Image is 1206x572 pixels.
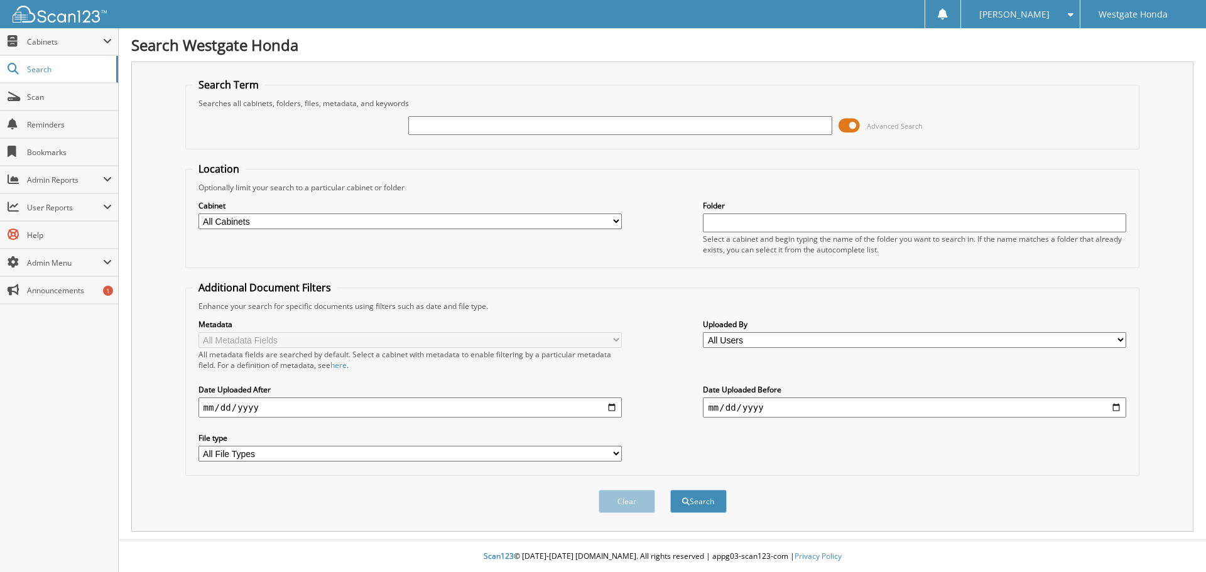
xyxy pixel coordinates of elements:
[27,92,112,102] span: Scan
[27,36,103,47] span: Cabinets
[484,551,514,561] span: Scan123
[13,6,107,23] img: scan123-logo-white.svg
[703,234,1126,255] div: Select a cabinet and begin typing the name of the folder you want to search in. If the name match...
[198,349,622,370] div: All metadata fields are searched by default. Select a cabinet with metadata to enable filtering b...
[27,147,112,158] span: Bookmarks
[27,230,112,240] span: Help
[795,551,842,561] a: Privacy Policy
[27,175,103,185] span: Admin Reports
[192,78,265,92] legend: Search Term
[192,162,246,176] legend: Location
[703,200,1126,211] label: Folder
[198,433,622,443] label: File type
[27,64,110,75] span: Search
[330,360,347,370] a: here
[119,541,1206,572] div: © [DATE]-[DATE] [DOMAIN_NAME]. All rights reserved | appg03-scan123-com |
[670,490,727,513] button: Search
[192,182,1133,193] div: Optionally limit your search to a particular cabinet or folder
[198,384,622,395] label: Date Uploaded After
[198,200,622,211] label: Cabinet
[703,397,1126,418] input: end
[703,319,1126,330] label: Uploaded By
[198,397,622,418] input: start
[198,319,622,330] label: Metadata
[27,257,103,268] span: Admin Menu
[27,285,112,296] span: Announcements
[1099,11,1168,18] span: Westgate Honda
[979,11,1050,18] span: [PERSON_NAME]
[103,286,113,296] div: 1
[703,384,1126,395] label: Date Uploaded Before
[599,490,655,513] button: Clear
[867,121,923,131] span: Advanced Search
[27,202,103,213] span: User Reports
[192,281,337,294] legend: Additional Document Filters
[192,98,1133,109] div: Searches all cabinets, folders, files, metadata, and keywords
[131,35,1193,55] h1: Search Westgate Honda
[1143,512,1206,572] iframe: Chat Widget
[27,119,112,130] span: Reminders
[192,301,1133,311] div: Enhance your search for specific documents using filters such as date and file type.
